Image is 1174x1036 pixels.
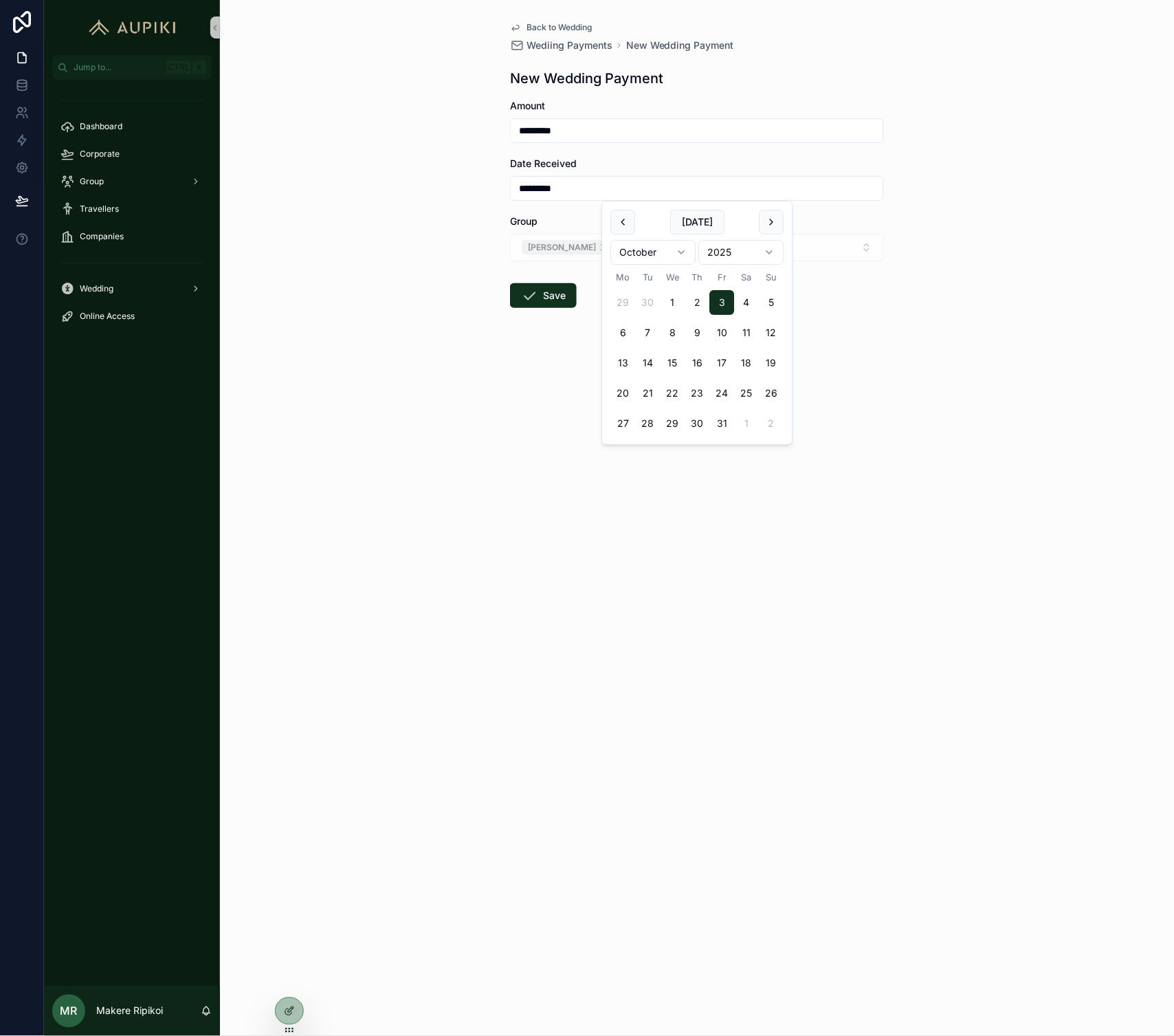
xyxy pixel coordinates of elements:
span: Group [80,176,104,187]
button: Tuesday, 7 October 2025 [636,320,661,345]
button: Monday, 20 October 2025 [611,381,636,406]
h1: New Wedding Payment [510,69,663,88]
button: Friday, 3 October 2025, selected [710,290,735,315]
button: Wednesday, 22 October 2025 [661,381,685,406]
span: Jump to... [74,62,161,73]
a: Dashboard [52,114,212,139]
span: Group [510,215,538,227]
button: Sunday, 19 October 2025 [760,351,784,375]
button: Sunday, 5 October 2025 [760,290,784,315]
button: Monday, 13 October 2025 [611,351,636,375]
span: Back to Wedding [527,22,592,33]
button: Saturday, 25 October 2025 [735,381,760,406]
button: Friday, 17 October 2025 [710,351,735,375]
span: Wedding [80,283,113,294]
button: Saturday, 1 November 2025 [735,411,760,436]
th: Thursday [685,270,710,285]
button: Sunday, 2 November 2025 [760,411,784,436]
table: October 2025 [611,270,784,436]
span: Amount [510,100,545,111]
div: scrollable content [44,80,220,346]
img: App logo [82,16,182,38]
th: Saturday [735,270,760,285]
a: Corporate [52,142,212,166]
button: Save [510,283,577,308]
th: Monday [611,270,636,285]
span: Wediing Payments [527,38,612,52]
a: New Wedding Payment [626,38,734,52]
button: Jump to...CtrlK [52,55,212,80]
a: Travellers [52,197,212,221]
span: Ctrl [166,60,191,74]
button: [DATE] [670,210,724,234]
th: Tuesday [636,270,661,285]
button: Friday, 31 October 2025 [710,411,735,436]
button: Saturday, 4 October 2025 [735,290,760,315]
span: Corporate [80,148,120,159]
button: Monday, 27 October 2025 [611,411,636,436]
button: Thursday, 23 October 2025 [685,381,710,406]
button: Monday, 29 September 2025 [611,290,636,315]
span: Dashboard [80,121,122,132]
button: Wednesday, 15 October 2025 [661,351,685,375]
button: Tuesday, 30 September 2025 [636,290,661,315]
button: Thursday, 30 October 2025 [685,411,710,436]
button: Saturday, 11 October 2025 [735,320,760,345]
button: Tuesday, 28 October 2025 [636,411,661,436]
span: K [194,62,205,73]
span: MR [60,1003,78,1020]
a: Online Access [52,304,212,329]
span: Companies [80,231,124,242]
span: Travellers [80,203,119,214]
a: Companies [52,224,212,249]
button: Saturday, 18 October 2025 [735,351,760,375]
a: Back to Wedding [510,22,592,33]
button: Thursday, 9 October 2025 [685,320,710,345]
th: Wednesday [661,270,685,285]
a: Wediing Payments [510,38,612,52]
button: Thursday, 16 October 2025 [685,351,710,375]
th: Friday [710,270,735,285]
button: Monday, 6 October 2025 [611,320,636,345]
button: Wednesday, 1 October 2025 [661,290,685,315]
a: Wedding [52,276,212,301]
button: Wednesday, 29 October 2025 [661,411,685,436]
button: Friday, 10 October 2025 [710,320,735,345]
button: Tuesday, 21 October 2025 [636,381,661,406]
a: Group [52,169,212,194]
button: Friday, 24 October 2025 [710,381,735,406]
button: Tuesday, 14 October 2025 [636,351,661,375]
button: Wednesday, 8 October 2025 [661,320,685,345]
p: Makere Ripikoi [96,1004,163,1018]
button: Today, Thursday, 2 October 2025 [685,290,710,315]
button: Sunday, 12 October 2025 [760,320,784,345]
button: Sunday, 26 October 2025 [760,381,784,406]
th: Sunday [760,270,784,285]
span: Date Received [510,157,577,169]
span: Online Access [80,311,135,322]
